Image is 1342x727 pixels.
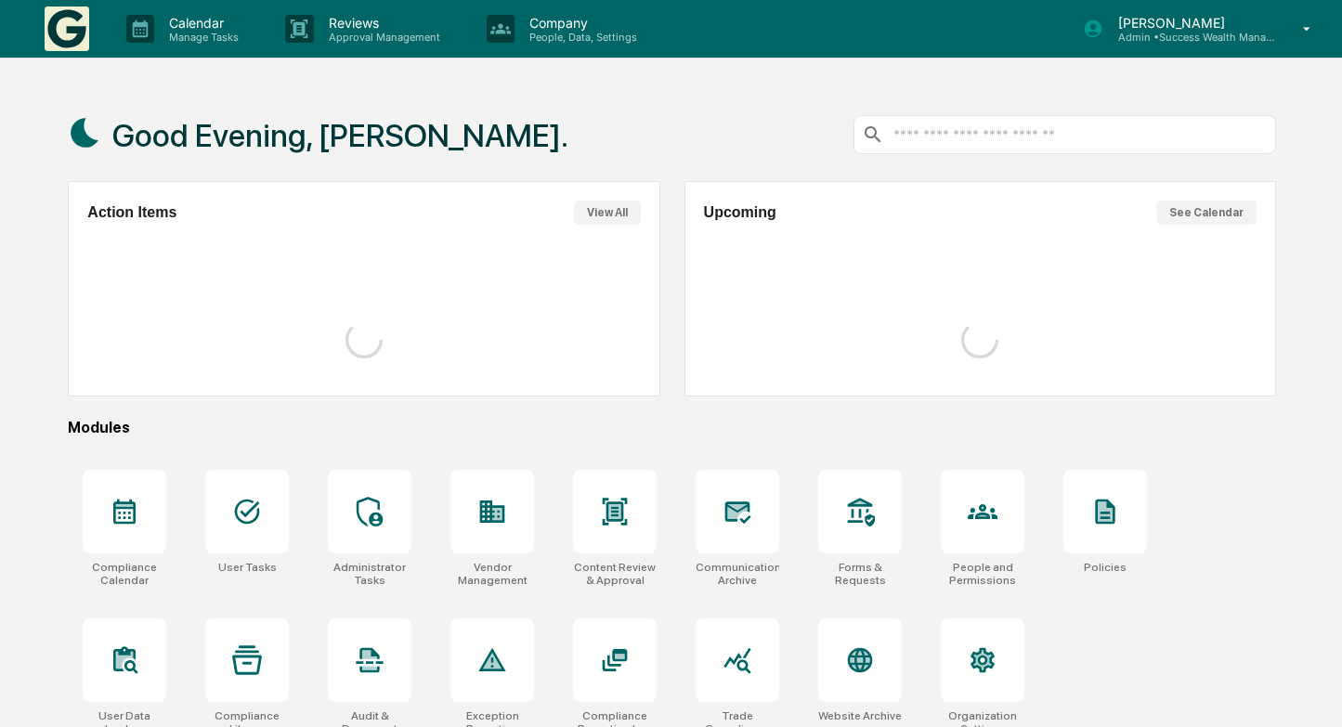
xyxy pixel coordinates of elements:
button: View All [574,201,641,225]
div: Compliance Calendar [83,561,166,587]
h1: Good Evening, [PERSON_NAME]. [112,117,568,154]
div: Policies [1084,561,1127,574]
img: logo [45,6,89,51]
div: Administrator Tasks [328,561,411,587]
h2: Action Items [87,204,176,221]
p: Manage Tasks [154,31,248,44]
p: Admin • Success Wealth Management [1103,31,1276,44]
div: Content Review & Approval [573,561,657,587]
p: Approval Management [314,31,450,44]
button: See Calendar [1156,201,1257,225]
div: User Tasks [218,561,277,574]
div: Forms & Requests [818,561,902,587]
p: People, Data, Settings [515,31,646,44]
div: Communications Archive [696,561,779,587]
p: Calendar [154,15,248,31]
div: Vendor Management [450,561,534,587]
div: Modules [68,419,1276,436]
p: Reviews [314,15,450,31]
div: People and Permissions [941,561,1024,587]
h2: Upcoming [704,204,776,221]
p: Company [515,15,646,31]
div: Website Archive [818,709,902,722]
p: [PERSON_NAME] [1103,15,1276,31]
